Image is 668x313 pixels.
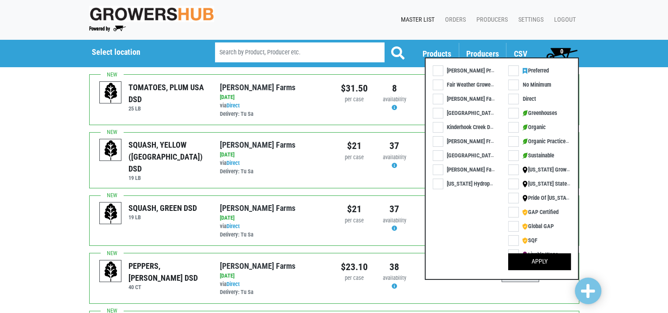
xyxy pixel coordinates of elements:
[508,108,560,118] label: Greenhouses
[522,252,528,258] img: badge-943c00e488f830e7ca91210bdb1bdaaf.png
[394,11,438,28] a: Master List
[220,110,327,118] div: Delivery: Tu Sa
[508,236,540,245] label: SQF
[226,160,240,166] a: Direct
[215,42,385,62] input: Search by Product, Producer etc.
[508,122,549,132] label: Organic
[522,209,528,216] img: safety-e55c860ca8c00a9c171001a62a92dabd.png
[341,139,368,153] div: $21
[508,193,576,202] label: Pride of [US_STATE]
[128,175,207,181] h6: 19 LB
[514,49,527,58] a: CSV
[433,151,499,160] label: [GEOGRAPHIC_DATA]
[508,94,539,103] label: Direct
[226,223,240,229] a: Direct
[341,217,368,225] div: per case
[220,83,295,92] a: [PERSON_NAME] Farms
[220,280,327,297] div: via
[341,81,368,95] div: $31.50
[128,105,207,112] h6: 25 LB
[383,217,406,224] span: availability
[508,179,611,188] label: [US_STATE] State Grown & Certified
[522,223,528,230] img: safety-e55c860ca8c00a9c171001a62a92dabd.png
[220,140,295,149] a: [PERSON_NAME] Farms
[508,66,552,75] label: Preferred
[381,139,408,153] div: 37
[522,181,528,187] img: map_marker-0e94453035b3232a4d21701695807de9.png
[383,96,406,103] span: availability
[220,231,327,239] div: Delivery: Tu Sa
[226,102,240,109] a: Direct
[128,81,207,105] div: TOMATOES, PLUM USA DSD
[381,260,408,274] div: 38
[547,11,579,28] a: Logout
[220,222,327,239] div: via
[220,151,327,159] div: [DATE]
[383,275,406,281] span: availability
[522,153,528,159] img: leaf-e5c59151409436ccce96b2ca1b28e03c.png
[381,81,408,95] div: 8
[220,261,295,271] a: [PERSON_NAME] Farms
[508,221,557,231] label: Global GAP
[341,202,368,216] div: $21
[220,214,327,222] div: [DATE]
[128,214,197,221] h6: 19 LB
[220,102,327,118] div: via
[220,203,295,213] a: [PERSON_NAME] Farms
[89,6,215,22] img: original-fc7597fdc6adbb9d0e2ae620e786d1a2.jpg
[433,165,504,174] label: [PERSON_NAME] Farms
[508,151,557,160] label: Sustainable
[511,11,547,28] a: Settings
[128,202,197,214] div: SQUASH, GREEN DSD
[508,165,572,174] label: [US_STATE] Grown
[433,94,504,103] label: [PERSON_NAME] Farms
[508,250,561,259] label: Livable Wage
[433,137,534,146] label: [PERSON_NAME] Fruit and Vegetable
[341,153,368,162] div: per case
[341,260,368,274] div: $23.10
[100,139,122,161] img: placeholder-variety-43d6402dacf2d531de610a020419775a.svg
[100,82,122,104] img: placeholder-variety-43d6402dacf2d531de610a020419775a.svg
[423,49,451,58] a: Products
[522,138,528,145] img: leaf-e5c59151409436ccce96b2ca1b28e03c.png
[433,108,499,118] label: [GEOGRAPHIC_DATA]
[100,260,122,282] img: placeholder-variety-43d6402dacf2d531de610a020419775a.svg
[100,202,122,225] img: placeholder-variety-43d6402dacf2d531de610a020419775a.svg
[438,11,469,28] a: Orders
[433,179,532,188] label: [US_STATE] Hydroponic Produce LLC
[89,26,126,32] img: Powered by Big Wheelbarrow
[220,168,327,176] div: Delivery: Tu Sa
[220,93,327,102] div: [DATE]
[522,167,528,173] img: map_marker-0e94453035b3232a4d21701695807de9.png
[128,139,207,175] div: SQUASH, YELLOW ([GEOGRAPHIC_DATA]) DSD
[508,207,562,217] label: GAP Certified
[341,95,368,104] div: per case
[469,11,511,28] a: Producers
[508,137,569,146] label: Organic practice
[433,122,500,132] label: Kinderhook Creek DSD
[508,253,571,270] button: Apply
[433,66,508,75] label: [PERSON_NAME] Produce
[383,154,406,160] span: availability
[220,159,327,176] div: via
[220,288,327,297] div: Delivery: Tu Sa
[381,202,408,216] div: 37
[522,124,528,131] img: leaf-e5c59151409436ccce96b2ca1b28e03c.png
[92,47,192,57] h5: Select location
[542,45,581,62] a: 0
[433,80,498,89] label: Fair Weather Growers
[128,260,207,284] div: PEPPERS, [PERSON_NAME] DSD
[522,195,528,202] img: map_marker-0e94453035b3232a4d21701695807de9.png
[522,68,528,74] img: preferred-selected-fd158d3b5dce343f6860d0a9849ef97c.svg
[466,49,499,58] a: Producers
[560,48,563,55] span: 0
[522,110,528,117] img: leaf-e5c59151409436ccce96b2ca1b28e03c.png
[128,284,207,290] h6: 40 CT
[522,237,528,244] img: safety-e55c860ca8c00a9c171001a62a92dabd.png
[341,274,368,282] div: per case
[220,272,327,280] div: [DATE]
[508,80,555,89] label: No minimum
[226,281,240,287] a: Direct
